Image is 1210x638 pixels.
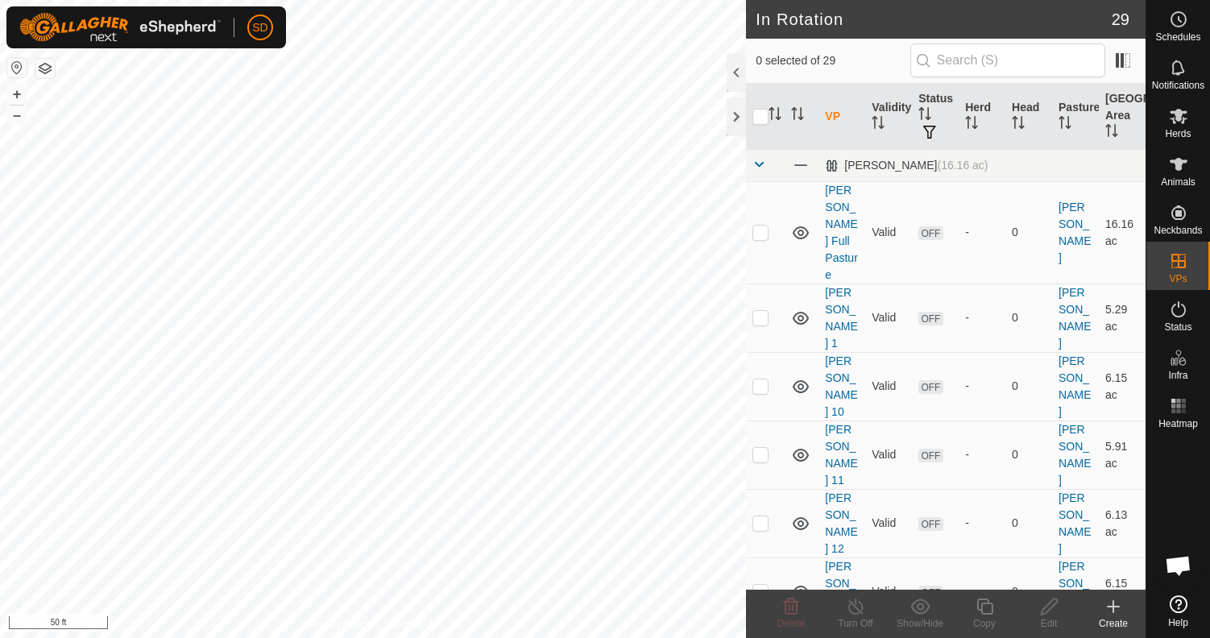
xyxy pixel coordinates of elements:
[918,226,943,240] span: OFF
[1154,541,1203,590] div: Open chat
[918,380,943,394] span: OFF
[389,617,437,632] a: Contact Us
[309,617,370,632] a: Privacy Policy
[918,312,943,325] span: OFF
[1099,557,1146,626] td: 6.15 ac
[937,159,988,172] span: (16.16 ac)
[1005,557,1052,626] td: 0
[865,181,912,284] td: Valid
[1099,84,1146,150] th: [GEOGRAPHIC_DATA] Area
[865,420,912,489] td: Valid
[1059,118,1071,131] p-sorticon: Activate to sort
[918,517,943,531] span: OFF
[1005,420,1052,489] td: 0
[825,184,857,281] a: [PERSON_NAME] Full Pasture
[1168,618,1188,628] span: Help
[791,110,804,122] p-sorticon: Activate to sort
[35,59,55,78] button: Map Layers
[1012,118,1025,131] p-sorticon: Activate to sort
[1081,616,1146,631] div: Create
[965,309,999,326] div: -
[1146,589,1210,634] a: Help
[756,10,1111,29] h2: In Rotation
[1112,7,1129,31] span: 29
[1099,181,1146,284] td: 16.16 ac
[959,84,1005,150] th: Herd
[965,583,999,600] div: -
[1059,560,1091,623] a: [PERSON_NAME]
[1017,616,1081,631] div: Edit
[825,560,857,623] a: [PERSON_NAME] 2
[872,118,885,131] p-sorticon: Activate to sort
[825,423,857,487] a: [PERSON_NAME] 11
[965,118,978,131] p-sorticon: Activate to sort
[1059,491,1091,555] a: [PERSON_NAME]
[865,84,912,150] th: Validity
[825,354,857,418] a: [PERSON_NAME] 10
[910,43,1105,77] input: Search (S)
[1152,81,1204,90] span: Notifications
[965,446,999,463] div: -
[756,52,910,69] span: 0 selected of 29
[918,110,931,122] p-sorticon: Activate to sort
[7,106,27,125] button: –
[1005,181,1052,284] td: 0
[1005,352,1052,420] td: 0
[825,286,857,350] a: [PERSON_NAME] 1
[888,616,952,631] div: Show/Hide
[825,491,857,555] a: [PERSON_NAME] 12
[1099,284,1146,352] td: 5.29 ac
[1005,84,1052,150] th: Head
[965,378,999,395] div: -
[912,84,959,150] th: Status
[1059,354,1091,418] a: [PERSON_NAME]
[1052,84,1099,150] th: Pasture
[918,586,943,599] span: OFF
[1165,129,1191,139] span: Herds
[252,19,267,36] span: SD
[865,489,912,557] td: Valid
[952,616,1017,631] div: Copy
[865,352,912,420] td: Valid
[865,557,912,626] td: Valid
[818,84,865,150] th: VP
[965,515,999,532] div: -
[1154,226,1202,235] span: Neckbands
[1161,177,1195,187] span: Animals
[1155,32,1200,42] span: Schedules
[7,58,27,77] button: Reset Map
[1158,419,1198,429] span: Heatmap
[1005,284,1052,352] td: 0
[1099,352,1146,420] td: 6.15 ac
[1059,286,1091,350] a: [PERSON_NAME]
[1005,489,1052,557] td: 0
[825,159,988,172] div: [PERSON_NAME]
[19,13,221,42] img: Gallagher Logo
[965,224,999,241] div: -
[1059,423,1091,487] a: [PERSON_NAME]
[1169,274,1187,284] span: VPs
[865,284,912,352] td: Valid
[1059,201,1091,264] a: [PERSON_NAME]
[1099,489,1146,557] td: 6.13 ac
[918,449,943,462] span: OFF
[1099,420,1146,489] td: 5.91 ac
[1168,371,1187,380] span: Infra
[1164,322,1191,332] span: Status
[823,616,888,631] div: Turn Off
[7,85,27,104] button: +
[769,110,781,122] p-sorticon: Activate to sort
[1105,126,1118,139] p-sorticon: Activate to sort
[777,618,806,629] span: Delete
